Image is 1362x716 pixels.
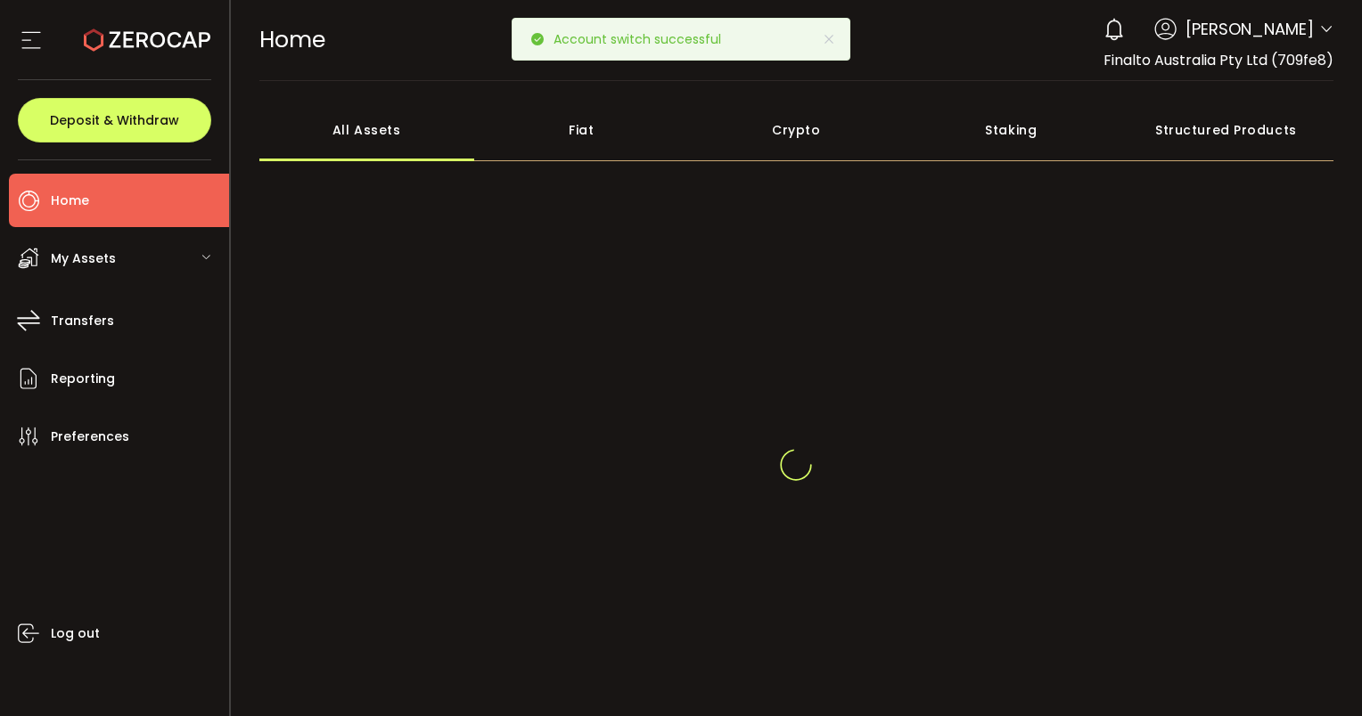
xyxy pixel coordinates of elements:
span: Home [259,24,325,55]
span: Reporting [51,366,115,392]
span: Log out [51,621,100,647]
div: Staking [904,99,1119,161]
div: Fiat [474,99,689,161]
div: All Assets [259,99,474,161]
span: My Assets [51,246,116,272]
iframe: Chat Widget [1273,631,1362,716]
div: Crypto [689,99,904,161]
span: Preferences [51,424,129,450]
button: Deposit & Withdraw [18,98,211,142]
p: Account switch successful [554,33,735,45]
span: Finalto Australia Pty Ltd (709fe8) [1104,50,1333,70]
span: [PERSON_NAME] [1186,17,1314,41]
span: Deposit & Withdraw [50,114,179,126]
div: Structured Products [1119,99,1333,161]
span: Transfers [51,308,114,334]
span: Home [51,188,89,214]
